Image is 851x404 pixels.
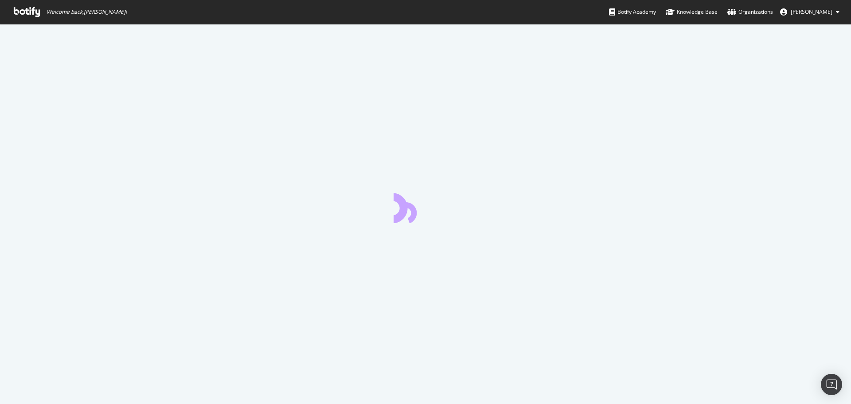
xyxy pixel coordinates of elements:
[791,8,832,16] span: Matthieu Feru
[727,8,773,16] div: Organizations
[666,8,718,16] div: Knowledge Base
[821,374,842,395] div: Open Intercom Messenger
[609,8,656,16] div: Botify Academy
[394,191,457,223] div: animation
[773,5,847,19] button: [PERSON_NAME]
[47,8,127,16] span: Welcome back, [PERSON_NAME] !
